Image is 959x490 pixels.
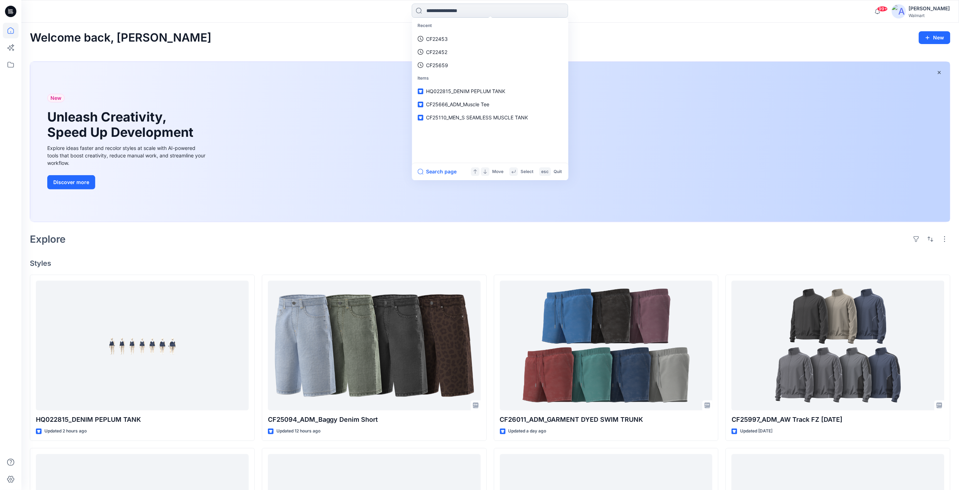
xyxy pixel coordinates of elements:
[44,427,87,435] p: Updated 2 hours ago
[414,59,567,72] a: CF25659
[47,144,207,167] div: Explore ideas faster and recolor styles at scale with AI-powered tools that boost creativity, red...
[521,168,534,176] p: Select
[47,175,95,189] button: Discover more
[508,427,546,435] p: Updated a day ago
[500,415,713,425] p: CF26011_ADM_GARMENT DYED SWIM TRUNK
[47,109,196,140] h1: Unleash Creativity, Speed Up Development
[426,114,528,120] span: CF25110_MEN_S SEAMLESS MUSCLE TANK
[542,168,549,176] p: esc
[909,4,950,13] div: [PERSON_NAME]
[892,4,906,18] img: avatar
[36,415,249,425] p: HQ022815_DENIM PEPLUM TANK
[414,32,567,45] a: CF22453
[732,281,944,411] a: CF25997_ADM_AW Track FZ 16AUG25
[30,233,66,245] h2: Explore
[426,48,448,56] p: CF22452
[909,13,950,18] div: Walmart
[276,427,320,435] p: Updated 12 hours ago
[732,415,944,425] p: CF25997_ADM_AW Track FZ [DATE]
[877,6,888,12] span: 99+
[919,31,950,44] button: New
[268,281,481,411] a: CF25094_ADM_Baggy Denim Short
[554,168,562,176] p: Quit
[414,98,567,111] a: CF25666_ADM_Muscle Tee
[414,45,567,59] a: CF22452
[426,101,490,107] span: CF25666_ADM_Muscle Tee
[47,175,207,189] a: Discover more
[50,94,61,102] span: New
[740,427,772,435] p: Updated [DATE]
[414,19,567,32] p: Recent
[426,88,506,94] span: HQ022815_DENIM PEPLUM TANK
[414,72,567,85] p: Items
[414,85,567,98] a: HQ022815_DENIM PEPLUM TANK
[426,61,448,69] p: CF25659
[492,168,504,176] p: Move
[30,31,211,44] h2: Welcome back, [PERSON_NAME]
[268,415,481,425] p: CF25094_ADM_Baggy Denim Short
[500,281,713,411] a: CF26011_ADM_GARMENT DYED SWIM TRUNK
[414,111,567,124] a: CF25110_MEN_S SEAMLESS MUSCLE TANK
[30,259,950,268] h4: Styles
[426,35,448,43] p: CF22453
[418,167,457,176] button: Search page
[36,281,249,411] a: HQ022815_DENIM PEPLUM TANK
